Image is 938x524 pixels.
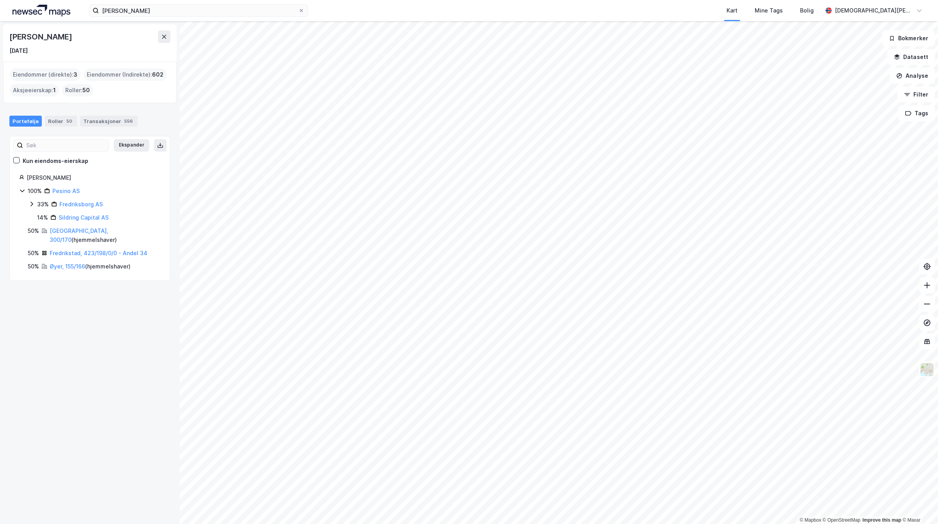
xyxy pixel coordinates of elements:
button: Datasett [887,49,935,65]
input: Søk [23,139,109,151]
a: OpenStreetMap [823,517,861,523]
span: 3 [73,70,77,79]
div: Transaksjoner [80,116,138,127]
a: Sildring Capital AS [59,214,109,221]
a: Fredrikstad, 423/198/0/0 - Andel 34 [50,250,147,256]
div: Bolig [800,6,814,15]
div: 100% [28,186,42,196]
a: Øyer, 155/166 [50,263,85,270]
div: Eiendommer (direkte) : [10,68,81,81]
div: 556 [123,117,134,125]
div: 33% [37,200,49,209]
div: Kart [727,6,738,15]
div: Kun eiendoms-eierskap [23,156,88,166]
a: Improve this map [863,517,901,523]
span: 1 [53,86,56,95]
a: Pesino AS [52,188,80,194]
div: ( hjemmelshaver ) [50,226,161,245]
button: Filter [897,87,935,102]
button: Ekspander [114,139,149,152]
iframe: Chat Widget [899,486,938,524]
div: 50% [28,249,39,258]
div: 50 [65,117,74,125]
div: 14% [37,213,48,222]
div: ( hjemmelshaver ) [50,262,131,271]
button: Bokmerker [882,30,935,46]
div: Roller [45,116,77,127]
button: Analyse [890,68,935,84]
button: Tags [899,106,935,121]
div: Portefølje [9,116,42,127]
div: [PERSON_NAME] [9,30,73,43]
div: 50% [28,262,39,271]
div: Aksjeeierskap : [10,84,59,97]
div: Mine Tags [755,6,783,15]
img: Z [920,362,934,377]
a: Fredriksborg AS [59,201,103,207]
div: [PERSON_NAME] [27,173,161,182]
span: 602 [152,70,163,79]
div: Eiendommer (Indirekte) : [84,68,166,81]
div: [DATE] [9,46,28,55]
a: Mapbox [800,517,821,523]
span: 50 [82,86,90,95]
div: 50% [28,226,39,236]
div: Roller : [62,84,93,97]
input: Søk på adresse, matrikkel, gårdeiere, leietakere eller personer [99,5,298,16]
div: [DEMOGRAPHIC_DATA][PERSON_NAME] [835,6,913,15]
img: logo.a4113a55bc3d86da70a041830d287a7e.svg [13,5,70,16]
a: [GEOGRAPHIC_DATA], 300/170 [50,227,108,243]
